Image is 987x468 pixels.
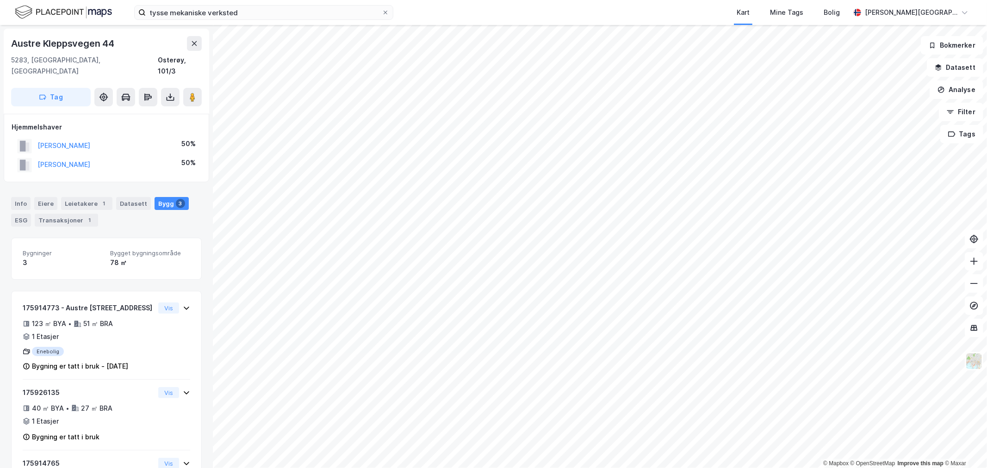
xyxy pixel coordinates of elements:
div: • [68,320,72,327]
input: Søk på adresse, matrikkel, gårdeiere, leietakere eller personer [146,6,382,19]
div: Transaksjoner [35,214,98,227]
div: Mine Tags [770,7,803,18]
button: Tag [11,88,91,106]
div: Datasett [116,197,151,210]
div: 1 Etasjer [32,416,59,427]
div: 50% [181,157,196,168]
button: Filter [939,103,983,121]
img: logo.f888ab2527a4732fd821a326f86c7f29.svg [15,4,112,20]
div: 175926135 [23,387,155,398]
div: Bygg [155,197,189,210]
div: Hjemmelshaver [12,122,201,133]
a: Mapbox [823,460,849,467]
iframe: Chat Widget [941,424,987,468]
div: 40 ㎡ BYA [32,403,64,414]
span: Bygget bygningsområde [110,249,190,257]
div: Kart [737,7,750,18]
div: [PERSON_NAME][GEOGRAPHIC_DATA] [865,7,957,18]
a: OpenStreetMap [850,460,895,467]
div: 78 ㎡ [110,257,190,268]
div: Leietakere [61,197,112,210]
a: Improve this map [898,460,944,467]
div: 1 [99,199,109,208]
div: Info [11,197,31,210]
button: Bokmerker [921,36,983,55]
div: Osterøy, 101/3 [158,55,202,77]
div: 5283, [GEOGRAPHIC_DATA], [GEOGRAPHIC_DATA] [11,55,158,77]
div: Bolig [824,7,840,18]
div: • [66,405,69,412]
div: Austre Kleppsvegen 44 [11,36,116,51]
span: Bygninger [23,249,103,257]
div: ESG [11,214,31,227]
div: Eiere [34,197,57,210]
div: Bygning er tatt i bruk [32,431,99,443]
div: Bygning er tatt i bruk - [DATE] [32,361,128,372]
div: 3 [176,199,185,208]
div: 27 ㎡ BRA [81,403,112,414]
div: 175914773 - Austre [STREET_ADDRESS] [23,302,155,314]
div: 3 [23,257,103,268]
button: Analyse [930,80,983,99]
div: 123 ㎡ BYA [32,318,66,329]
button: Datasett [927,58,983,77]
div: 50% [181,138,196,149]
img: Z [965,352,983,370]
button: Vis [158,387,179,398]
button: Tags [940,125,983,143]
div: 51 ㎡ BRA [83,318,113,329]
button: Vis [158,302,179,314]
div: 1 Etasjer [32,331,59,342]
div: 1 [85,216,94,225]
